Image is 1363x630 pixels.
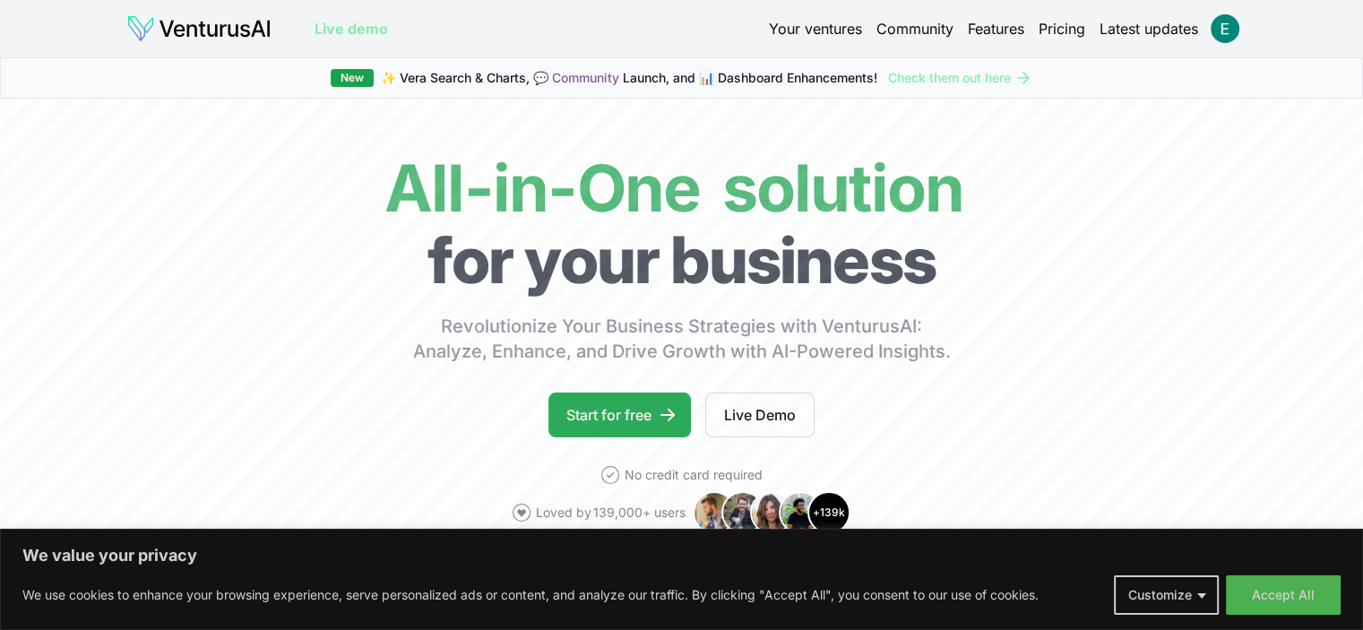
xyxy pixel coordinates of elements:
a: Community [876,18,953,39]
a: Live Demo [705,393,815,437]
a: Start for free [548,393,691,437]
a: Check them out here [888,69,1032,87]
a: Pricing [1039,18,1085,39]
img: Avatar 1 [693,491,736,534]
span: ✨ Vera Search & Charts, 💬 Launch, and 📊 Dashboard Enhancements! [381,69,877,87]
div: New [331,69,374,87]
img: ACg8ocJWMqNvCuhSVjIfkAJD-C_8wDbal1Ves1NGIoUdWXxnJQKU2A=s96-c [1211,14,1239,43]
a: Your ventures [769,18,862,39]
button: Accept All [1226,575,1341,615]
a: Features [968,18,1024,39]
p: We use cookies to enhance your browsing experience, serve personalized ads or content, and analyz... [22,584,1039,606]
a: Latest updates [1100,18,1198,39]
button: Customize [1114,575,1219,615]
p: We value your privacy [22,545,1341,566]
img: Avatar 4 [779,491,822,534]
img: logo [126,14,272,43]
a: Community [552,70,619,85]
img: Avatar 3 [750,491,793,534]
img: Avatar 2 [721,491,764,534]
a: Live demo [315,18,388,39]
